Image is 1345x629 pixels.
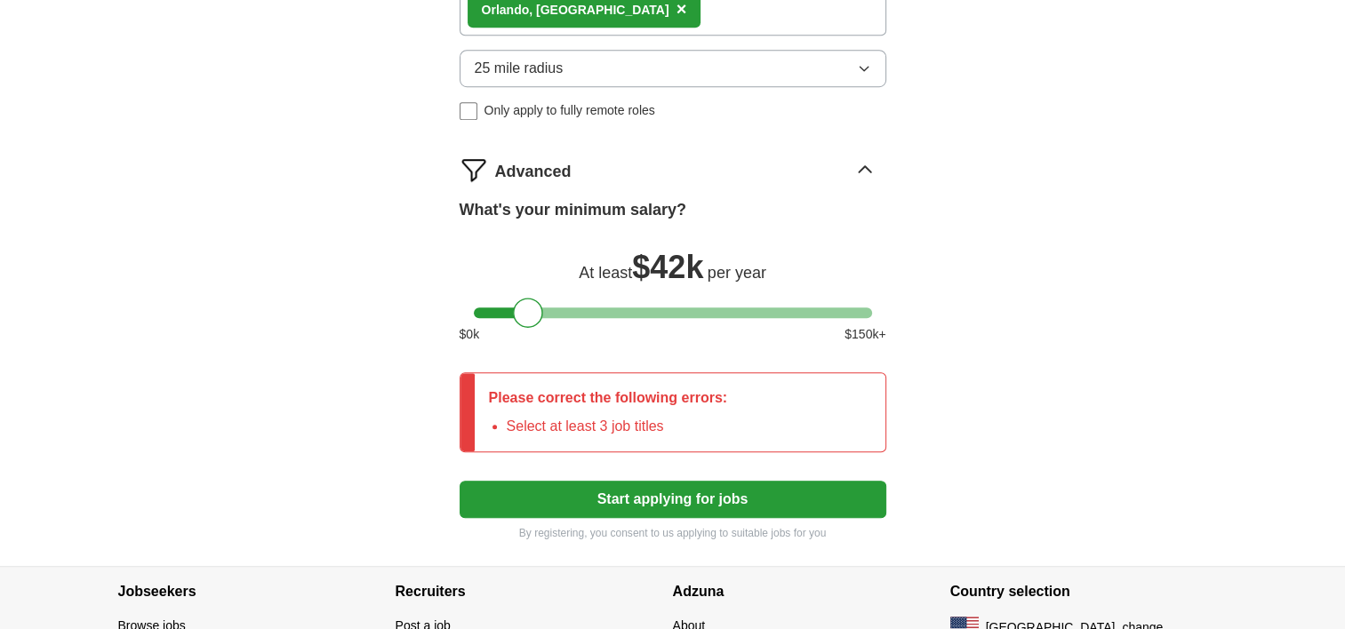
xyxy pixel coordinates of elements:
[845,325,885,344] span: $ 150 k+
[460,525,886,541] p: By registering, you consent to us applying to suitable jobs for you
[507,416,728,437] li: Select at least 3 job titles
[950,567,1228,617] h4: Country selection
[460,155,488,184] img: filter
[460,198,686,222] label: What's your minimum salary?
[708,264,766,282] span: per year
[460,325,480,344] span: $ 0 k
[579,264,632,282] span: At least
[484,101,655,120] span: Only apply to fully remote roles
[460,102,477,120] input: Only apply to fully remote roles
[495,160,572,184] span: Advanced
[460,481,886,518] button: Start applying for jobs
[632,249,703,285] span: $ 42k
[475,58,564,79] span: 25 mile radius
[460,50,886,87] button: 25 mile radius
[482,3,500,17] strong: Orl
[482,1,669,20] div: ando, [GEOGRAPHIC_DATA]
[489,387,728,409] p: Please correct the following errors:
